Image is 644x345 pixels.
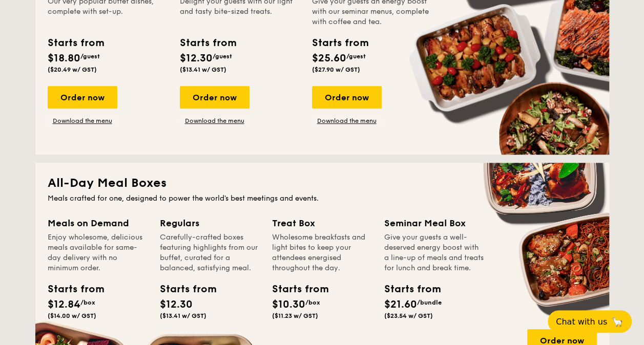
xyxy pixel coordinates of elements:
[384,216,484,230] div: Seminar Meal Box
[312,52,346,64] span: $25.60
[48,86,117,109] div: Order now
[213,53,232,60] span: /guest
[272,282,318,297] div: Starts from
[384,312,433,319] span: ($23.54 w/ GST)
[48,232,148,273] div: Enjoy wholesome, delicious meals available for same-day delivery with no minimum order.
[346,53,366,60] span: /guest
[384,298,417,311] span: $21.60
[180,86,250,109] div: Order now
[160,298,193,311] span: $12.30
[180,35,236,51] div: Starts from
[48,298,80,311] span: $12.84
[160,232,260,273] div: Carefully-crafted boxes featuring highlights from our buffet, curated for a balanced, satisfying ...
[272,216,372,230] div: Treat Box
[556,317,607,327] span: Chat with us
[272,232,372,273] div: Wholesome breakfasts and light bites to keep your attendees energised throughout the day.
[160,312,206,319] span: ($13.41 w/ GST)
[272,312,318,319] span: ($11.23 w/ GST)
[48,52,80,64] span: $18.80
[48,216,148,230] div: Meals on Demand
[48,117,117,125] a: Download the menu
[312,66,360,73] span: ($27.90 w/ GST)
[80,53,100,60] span: /guest
[180,117,250,125] a: Download the menu
[272,298,305,311] span: $10.30
[312,35,368,51] div: Starts from
[160,216,260,230] div: Regulars
[305,299,320,306] span: /box
[384,232,484,273] div: Give your guests a well-deserved energy boost with a line-up of meals and treats for lunch and br...
[48,35,103,51] div: Starts from
[48,282,94,297] div: Starts from
[48,312,96,319] span: ($14.00 w/ GST)
[180,52,213,64] span: $12.30
[180,66,226,73] span: ($13.41 w/ GST)
[312,86,382,109] div: Order now
[384,282,430,297] div: Starts from
[160,282,206,297] div: Starts from
[611,316,624,328] span: 🦙
[80,299,95,306] span: /box
[548,310,632,333] button: Chat with us🦙
[48,66,97,73] span: ($20.49 w/ GST)
[48,175,597,191] h2: All-Day Meal Boxes
[417,299,442,306] span: /bundle
[48,193,597,204] div: Meals crafted for one, designed to power the world's best meetings and events.
[312,117,382,125] a: Download the menu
